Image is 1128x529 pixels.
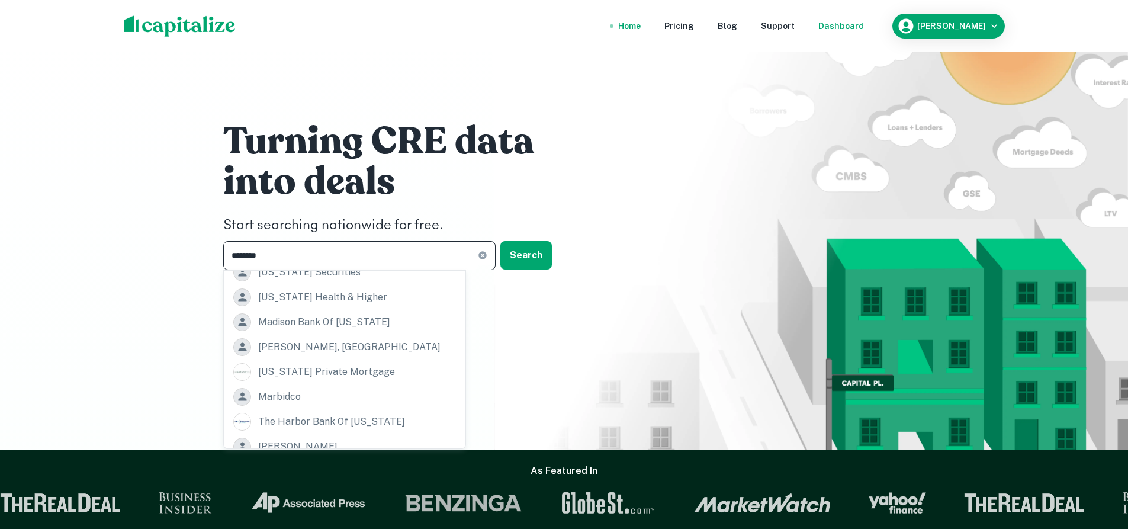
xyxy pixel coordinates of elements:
a: [PERSON_NAME] [224,434,465,459]
div: [US_STATE] private mortgage [258,363,395,381]
img: Yahoo Finance [815,492,872,514]
a: marbidco [224,384,465,409]
h1: Turning CRE data [223,118,579,165]
a: [US_STATE] health & higher [224,285,465,310]
h6: [PERSON_NAME] [917,22,986,30]
img: capitalize-logo.png [124,15,236,37]
a: Support [761,20,795,33]
div: [PERSON_NAME] [258,438,338,456]
h1: into deals [223,158,579,206]
a: [US_STATE] securities [224,260,465,285]
button: [PERSON_NAME] [892,14,1005,39]
div: [US_STATE] securities [258,264,361,281]
a: the harbor bank of [US_STATE] [224,409,465,434]
img: Market Watch [640,493,777,513]
iframe: Chat Widget [1069,434,1128,491]
img: Business Insider [105,492,158,514]
div: the harbor bank of [US_STATE] [258,413,405,431]
img: Benzinga [350,492,468,514]
a: [PERSON_NAME], [GEOGRAPHIC_DATA] [224,335,465,360]
a: madison bank of [US_STATE] [224,310,465,335]
img: picture [234,413,250,430]
h6: As Featured In [531,464,597,478]
div: [US_STATE] health & higher [258,288,387,306]
img: Associated Press [196,492,313,514]
img: GlobeSt [506,492,602,514]
a: Home [618,20,641,33]
img: picture [234,364,250,380]
img: The Real Deal [910,493,1031,512]
div: marbidco [258,388,301,406]
a: Pricing [664,20,694,33]
div: madison bank of [US_STATE] [258,313,390,331]
img: Business Insider [1069,492,1122,514]
a: Dashboard [818,20,864,33]
a: [US_STATE] private mortgage [224,360,465,384]
div: [PERSON_NAME], [GEOGRAPHIC_DATA] [258,338,441,356]
button: Search [500,241,552,270]
h4: Start searching nationwide for free. [223,215,579,236]
a: Blog [718,20,737,33]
